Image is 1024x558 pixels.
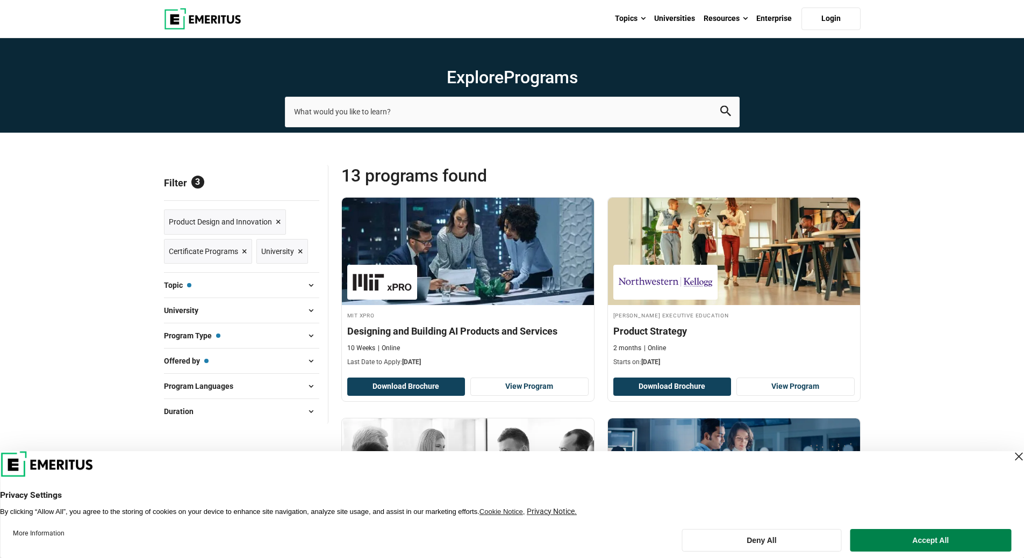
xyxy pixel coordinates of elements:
button: Program Type [164,328,319,344]
p: Online [378,344,400,353]
span: × [242,244,247,259]
img: Product Management and Strategy | Online Product Design and Innovation Course [608,418,860,526]
span: [DATE] [641,358,660,366]
h4: MIT xPRO [347,310,589,320]
p: Last Date to Apply: [347,358,589,367]
span: Certificate Programs [169,245,238,257]
p: Filter [164,165,319,200]
span: University [261,245,294,257]
a: Product Design and Innovation × [164,209,286,235]
input: search-page [285,97,740,127]
a: Product Design and Innovation Course by MIT xPRO - August 21, 2025 MIT xPRO MIT xPRO Designing an... [342,198,594,373]
span: Offered by [164,355,209,367]
img: Designing and Building AI Products and Services | Online Product Design and Innovation Course [342,198,594,305]
span: Duration [164,405,202,417]
img: Product Strategy | Online Technology Course [608,198,860,305]
p: Online [644,344,666,353]
span: × [276,214,281,230]
button: Program Languages [164,378,319,394]
p: 10 Weeks [347,344,375,353]
a: Technology Course by Kellogg Executive Education - August 28, 2025 Kellogg Executive Education [P... [608,198,860,373]
h4: Product Strategy [613,324,855,338]
span: Programs [504,67,578,88]
h4: Designing and Building AI Products and Services [347,324,589,338]
button: Offered by [164,353,319,369]
button: Duration [164,403,319,419]
span: 13 Programs found [341,165,601,186]
a: Login [801,8,861,30]
button: Download Brochure [347,378,466,396]
p: 2 months [613,344,641,353]
span: University [164,305,207,316]
span: Product Design and Innovation [169,216,272,228]
span: Program Languages [164,380,242,392]
span: Topic [164,279,191,291]
button: search [720,106,731,118]
a: View Program [736,378,855,396]
span: Program Type [164,330,220,342]
span: × [298,244,303,259]
button: Download Brochure [613,378,732,396]
p: Starts on: [613,358,855,367]
a: search [720,108,731,119]
img: Drug and Medical Device Development: A Strategic Approach | Online Product Design and Innovation ... [342,418,594,526]
img: MIT xPRO [353,270,412,294]
a: University × [256,239,308,264]
button: Topic [164,277,319,293]
a: Certificate Programs × [164,239,252,264]
span: 3 [191,176,204,189]
button: University [164,302,319,318]
h1: Explore [285,67,740,88]
a: Reset all [286,177,319,191]
h4: [PERSON_NAME] Executive Education [613,310,855,320]
a: View Program [470,378,589,396]
img: Kellogg Executive Education [619,270,712,294]
span: [DATE] [402,358,421,366]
